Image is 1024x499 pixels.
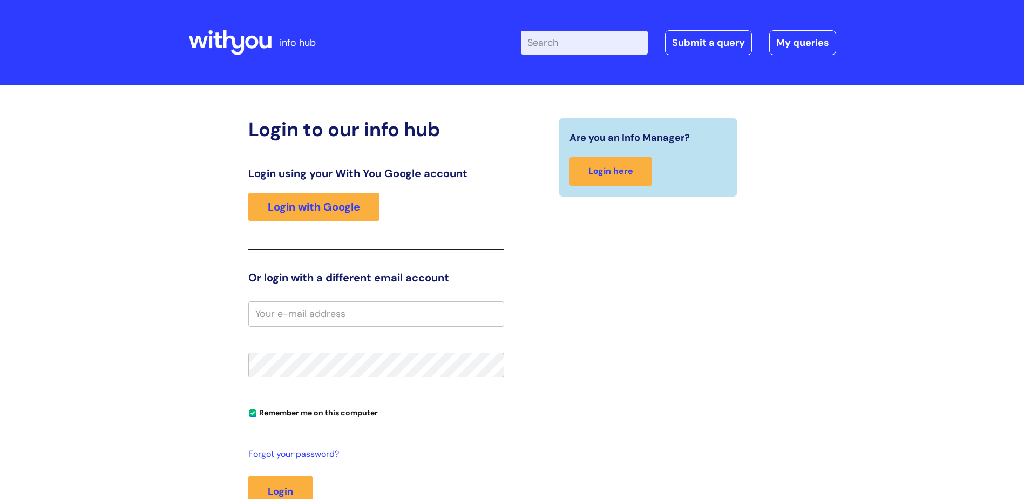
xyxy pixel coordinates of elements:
div: You can uncheck this option if you're logging in from a shared device [248,403,504,421]
input: Your e-mail address [248,301,504,326]
input: Search [521,31,648,55]
a: Submit a query [665,30,752,55]
h3: Or login with a different email account [248,271,504,284]
h3: Login using your With You Google account [248,167,504,180]
p: info hub [280,34,316,51]
a: Login here [569,157,652,186]
a: Login with Google [248,193,379,221]
span: Are you an Info Manager? [569,129,690,146]
input: Remember me on this computer [249,410,256,417]
h2: Login to our info hub [248,118,504,141]
a: Forgot your password? [248,447,499,462]
label: Remember me on this computer [248,406,378,417]
a: My queries [769,30,836,55]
